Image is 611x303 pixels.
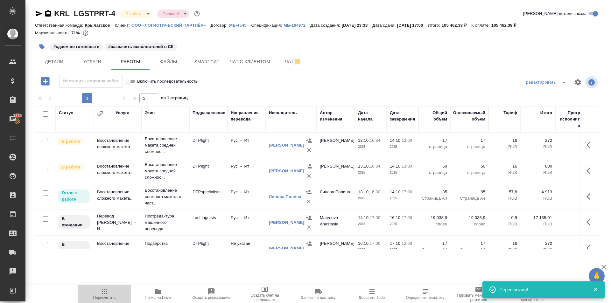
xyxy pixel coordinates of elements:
[193,110,225,116] div: Подразделение
[231,110,263,122] div: Направление перевода
[189,237,228,259] td: DTPlight
[523,163,552,169] p: 800
[304,187,313,197] button: Назначить
[422,110,447,122] div: Общий объем
[192,58,222,66] span: Smartcat
[81,29,90,37] button: 25556.74 RUB;
[422,221,447,227] p: слово
[94,237,142,259] td: Восстановление сложного макета...
[304,197,313,206] button: Удалить
[2,111,24,127] a: 7236
[115,58,146,66] span: Работы
[453,163,485,169] p: 50
[390,110,415,122] div: Дата завершения
[269,169,304,173] a: [PERSON_NAME]
[523,189,552,195] p: 4 913
[422,215,447,221] p: 19 038,9
[304,223,314,232] button: Удалить
[422,137,447,144] p: 17
[453,195,485,202] p: Страница А4
[278,58,308,65] span: Чат
[540,110,552,116] div: Итого
[9,113,25,119] span: 7236
[104,44,178,49] span: назначить исполнителей в СК
[57,215,91,230] div: Исполнитель назначен, приступать к работе пока рано
[589,287,602,293] button: Закрыть
[116,110,129,116] div: Услуга
[310,23,341,28] p: Дата создания:
[523,195,552,202] p: RUB
[189,211,228,234] td: LocLinguists
[390,215,402,220] p: 16.10,
[422,169,447,176] p: страница
[583,240,598,256] button: Здесь прячутся важные кнопки
[390,221,415,227] p: 2025
[320,110,352,122] div: Автор изменения
[269,220,304,225] a: [PERSON_NAME]
[131,23,211,28] p: ООО «ЛОГИСТИЧЕСКИЙ ПАРТНЁР»
[62,138,80,145] p: В работе
[228,186,266,208] td: Рус → Ит
[317,134,355,156] td: [PERSON_NAME]
[304,145,314,155] button: Удалить
[94,160,142,182] td: Восстановление сложного макета...
[228,134,266,156] td: Рус → Ит
[284,22,310,28] a: МБ-104972
[402,138,412,143] p: 13:00
[492,240,517,247] p: 16
[358,110,383,122] div: Дата начала
[583,189,598,204] button: Здесь прячутся важные кнопки
[492,137,517,144] p: 16
[523,215,552,221] p: 17 135,01
[372,23,397,28] p: Дата сдачи:
[492,215,517,221] p: 0,9
[523,10,586,17] span: [PERSON_NAME] детали заказа
[390,169,415,176] p: 2025
[35,10,43,17] button: Скопировать ссылку для ЯМессенджера
[402,215,412,220] p: 17:00
[189,186,228,208] td: DTPspecialists
[390,189,402,194] p: 14.10,
[492,163,517,169] p: 16
[229,23,251,28] p: МБ-4545
[145,187,186,206] p: Восстановление сложного макета с част...
[370,138,380,143] p: 16:34
[94,134,142,156] td: Восстановление сложного макета...
[304,239,314,248] button: Назначить
[492,195,517,202] p: RUB
[558,110,587,129] div: Прогресс исполнителя в SC
[358,138,370,143] p: 13.10,
[108,44,173,50] p: #назначить исполнителей в СК
[591,269,602,283] span: 🙏
[358,169,383,176] p: 2025
[160,11,181,17] button: Срочный
[370,241,380,246] p: 17:00
[583,215,598,230] button: Здесь прячутся важные кнопки
[503,110,517,116] div: Тариф
[131,22,211,28] a: ООО «ЛОГИСТИЧЕСКИЙ ПАРТНЁР»
[145,213,186,232] p: Постредактура машинного перевода
[428,23,441,28] p: Итого:
[523,144,552,150] p: RUB
[304,248,314,258] button: Удалить
[123,11,144,17] button: В работе
[153,58,184,66] span: Файлы
[492,169,517,176] p: RUB
[453,247,485,253] p: Страница А4
[35,23,85,28] p: Ответственная команда:
[402,164,412,169] p: 13:00
[44,10,52,17] button: Скопировать ссылку
[453,169,485,176] p: страница
[115,23,131,28] p: Клиент:
[97,110,103,116] button: Сгруппировать
[228,211,266,234] td: Рус → Ит
[57,163,91,172] div: Исполнитель выполняет работу
[492,144,517,150] p: RUB
[35,40,49,54] button: Добавить тэг
[157,10,189,18] div: В работе
[145,240,186,247] p: Подверстка
[422,195,447,202] p: Страница А4
[228,237,266,259] td: Не указан
[94,186,142,208] td: Восстановление сложного макета...
[471,23,491,28] p: К оплате:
